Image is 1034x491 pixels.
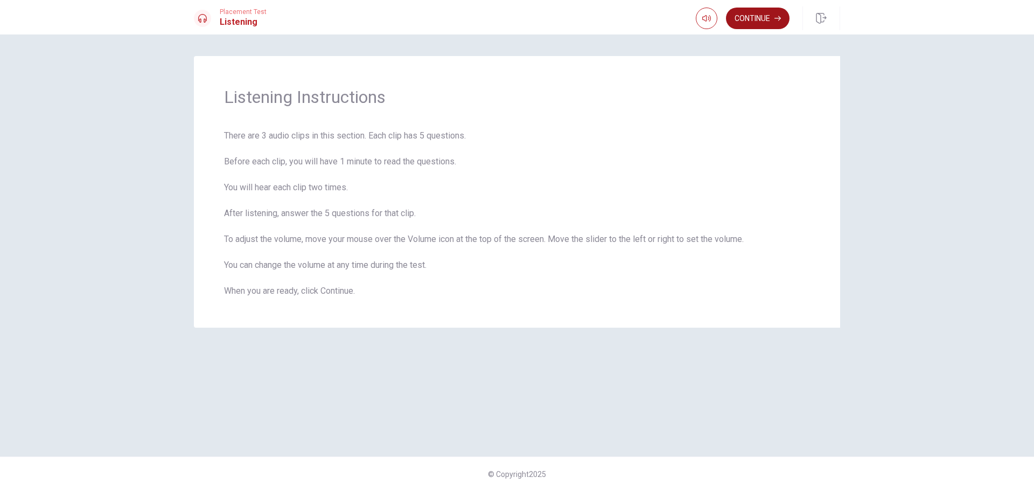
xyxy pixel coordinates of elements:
[224,86,810,108] span: Listening Instructions
[220,16,267,29] h1: Listening
[726,8,790,29] button: Continue
[488,470,546,479] span: © Copyright 2025
[224,129,810,298] span: There are 3 audio clips in this section. Each clip has 5 questions. Before each clip, you will ha...
[220,8,267,16] span: Placement Test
